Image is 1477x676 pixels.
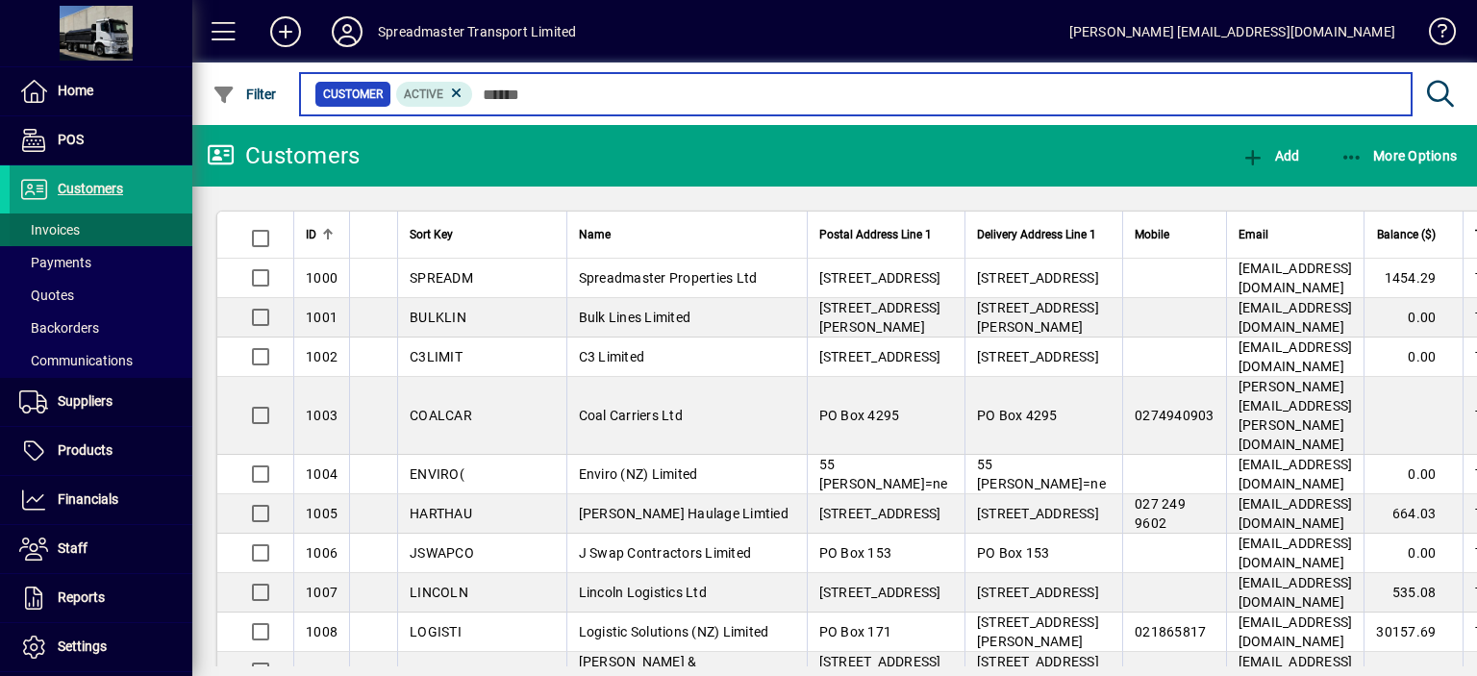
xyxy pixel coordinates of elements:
span: 021865817 [1135,624,1206,639]
a: Payments [10,246,192,279]
a: Invoices [10,213,192,246]
span: [PERSON_NAME] Haulage Limtied [579,506,789,521]
span: 1005 [306,506,338,521]
span: Filter [213,87,277,102]
span: [STREET_ADDRESS] [977,349,1099,364]
td: 0.00 [1364,298,1463,338]
span: Delivery Address Line 1 [977,224,1096,245]
button: Add [255,14,316,49]
span: JSWAPCO [410,545,474,561]
span: J Swap Contractors Limited [579,545,752,561]
span: Name [579,224,611,245]
span: Balance ($) [1377,224,1436,245]
span: Suppliers [58,393,113,409]
span: 1008 [306,624,338,639]
span: [STREET_ADDRESS] [977,506,1099,521]
a: Settings [10,623,192,671]
span: [EMAIL_ADDRESS][DOMAIN_NAME] [1239,575,1353,610]
div: Spreadmaster Transport Limited [378,16,576,47]
span: C3 Limited [579,349,645,364]
span: Sort Key [410,224,453,245]
span: Financials [58,491,118,507]
span: [STREET_ADDRESS][PERSON_NAME] [977,300,1099,335]
span: Postal Address Line 1 [819,224,932,245]
span: Payments [19,255,91,270]
span: COALCAR [410,408,472,423]
span: [EMAIL_ADDRESS][DOMAIN_NAME] [1239,536,1353,570]
span: [EMAIL_ADDRESS][DOMAIN_NAME] [1239,300,1353,335]
span: Customers [58,181,123,196]
span: [STREET_ADDRESS] [819,506,941,521]
div: Name [579,224,795,245]
span: ENVIRO( [410,466,464,482]
span: [STREET_ADDRESS][PERSON_NAME] [977,614,1099,649]
td: 664.03 [1364,494,1463,534]
button: More Options [1336,138,1463,173]
span: 1000 [306,270,338,286]
mat-chip: Activation Status: Active [396,82,473,107]
span: [EMAIL_ADDRESS][DOMAIN_NAME] [1239,261,1353,295]
a: Staff [10,525,192,573]
div: Balance ($) [1376,224,1453,245]
span: 1003 [306,408,338,423]
span: PO Box 171 [819,624,892,639]
div: Email [1239,224,1353,245]
span: Active [404,88,443,101]
a: Suppliers [10,378,192,426]
td: 30157.69 [1364,613,1463,652]
span: Spreadmaster Properties Ltd [579,270,758,286]
span: Bulk Lines Limited [579,310,691,325]
span: 1006 [306,545,338,561]
div: ID [306,224,338,245]
span: Lincoln Logistics Ltd [579,585,707,600]
span: Coal Carriers Ltd [579,408,683,423]
button: Add [1237,138,1304,173]
button: Filter [208,77,282,112]
span: Logistic Solutions (NZ) Limited [579,624,769,639]
span: HARTHAU [410,506,472,521]
span: [STREET_ADDRESS] [977,270,1099,286]
span: Enviro (NZ) Limited [579,466,698,482]
span: 55 [PERSON_NAME]=ne [977,457,1106,491]
span: [STREET_ADDRESS] [819,349,941,364]
span: 55 [PERSON_NAME]=ne [819,457,948,491]
span: PO Box 153 [819,545,892,561]
button: Profile [316,14,378,49]
span: SPREADM [410,270,473,286]
span: Backorders [19,320,99,336]
a: Home [10,67,192,115]
span: [EMAIL_ADDRESS][DOMAIN_NAME] [1239,614,1353,649]
td: 1454.29 [1364,259,1463,298]
span: POS [58,132,84,147]
span: [EMAIL_ADDRESS][DOMAIN_NAME] [1239,457,1353,491]
span: PO Box 4295 [977,408,1058,423]
a: Communications [10,344,192,377]
a: Reports [10,574,192,622]
div: [PERSON_NAME] [EMAIL_ADDRESS][DOMAIN_NAME] [1069,16,1395,47]
span: 027 249 9602 [1135,496,1186,531]
div: Customers [207,140,360,171]
span: 1001 [306,310,338,325]
span: Quotes [19,288,74,303]
a: Quotes [10,279,192,312]
span: More Options [1340,148,1458,163]
span: Email [1239,224,1268,245]
span: 1002 [306,349,338,364]
div: Mobile [1135,224,1214,245]
td: 0.00 [1364,338,1463,377]
span: BULKLIN [410,310,466,325]
span: PO Box 153 [977,545,1050,561]
td: 0.00 [1364,534,1463,573]
span: Mobile [1135,224,1169,245]
td: 0.00 [1364,455,1463,494]
span: LOGISTI [410,624,462,639]
span: 1004 [306,466,338,482]
span: [STREET_ADDRESS] [977,585,1099,600]
span: [PERSON_NAME][EMAIL_ADDRESS][PERSON_NAME][DOMAIN_NAME] [1239,379,1353,452]
span: [STREET_ADDRESS] [819,585,941,600]
span: [EMAIL_ADDRESS][DOMAIN_NAME] [1239,339,1353,374]
span: 0274940903 [1135,408,1214,423]
span: [STREET_ADDRESS] [819,270,941,286]
span: Staff [58,540,88,556]
span: LINCOLN [410,585,468,600]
